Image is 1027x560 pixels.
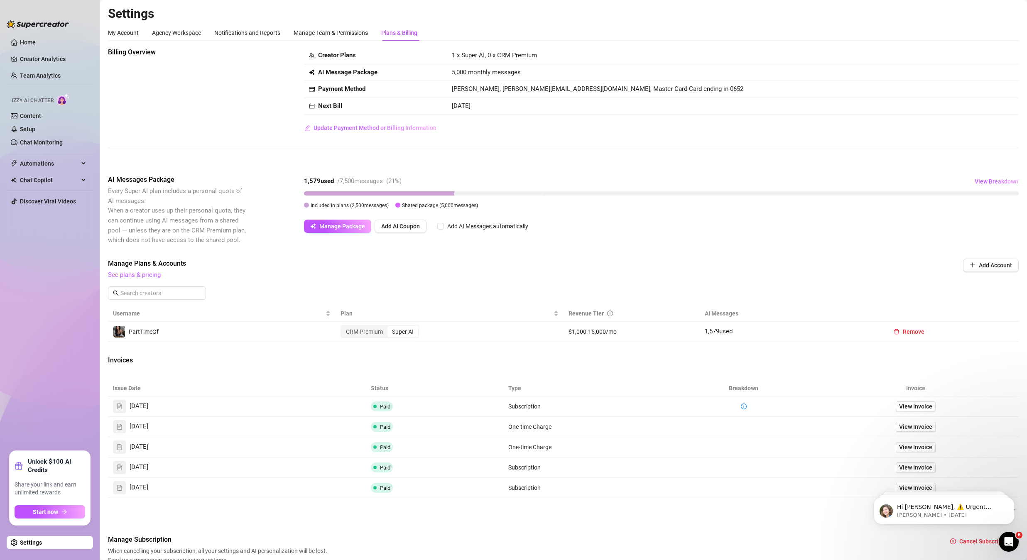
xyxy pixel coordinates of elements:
[108,306,336,322] th: Username
[113,326,125,337] img: PartTimeGf
[319,223,365,230] span: Manage Package
[20,39,36,46] a: Home
[108,6,1019,22] h2: Settings
[309,86,315,92] span: credit-card
[336,306,563,322] th: Plan
[130,483,148,493] span: [DATE]
[20,112,41,119] a: Content
[304,121,437,134] button: Update Payment Method or Billing Information
[20,539,42,546] a: Settings
[318,51,356,59] strong: Creator Plans
[569,310,604,317] span: Revenue Tier
[366,380,503,396] th: Status
[508,423,551,430] span: One-time Charge
[386,177,402,185] span: ( 21 %)
[979,262,1012,269] span: Add Account
[380,444,390,450] span: Paid
[113,290,119,296] span: search
[15,481,85,497] span: Share your link and earn unlimited rewards
[117,485,123,491] span: file-text
[108,47,248,57] span: Billing Overview
[950,538,956,544] span: close-circle
[20,174,79,187] span: Chat Copilot
[861,479,1027,538] iframe: Intercom notifications message
[508,484,541,491] span: Subscription
[117,465,123,470] span: file-text
[381,28,417,37] div: Plans & Billing
[20,126,35,132] a: Setup
[20,72,61,79] a: Team Analytics
[130,442,148,452] span: [DATE]
[887,325,931,338] button: Remove
[899,443,932,452] span: View Invoice
[999,532,1019,552] iframe: Intercom live chat
[380,403,390,410] span: Paid
[20,52,86,66] a: Creator Analytics
[337,177,383,185] span: / 7,500 messages
[108,535,330,545] span: Manage Subscription
[700,306,882,322] th: AI Messages
[15,505,85,518] button: Start nowarrow-right
[508,403,541,410] span: Subscription
[309,103,315,109] span: calendar
[963,259,1019,272] button: Add Account
[311,203,389,208] span: Included in plans ( 2,500 messages)
[130,422,148,432] span: [DATE]
[903,328,924,335] span: Remove
[974,175,1019,188] button: View Breakdown
[130,462,148,472] span: [DATE]
[318,68,377,76] strong: AI Message Package
[108,380,366,396] th: Issue Date
[61,509,67,515] span: arrow-right
[503,380,675,396] th: Type
[152,28,201,37] div: Agency Workspace
[705,328,733,335] span: 1,579 used
[452,102,471,110] span: [DATE]
[129,328,159,335] span: PartTimeGf
[452,85,743,93] span: [PERSON_NAME], [PERSON_NAME][EMAIL_ADDRESS][DOMAIN_NAME], Master Card Card ending in 0652
[508,464,541,471] span: Subscription
[380,465,390,471] span: Paid
[899,422,932,431] span: View Invoice
[380,485,390,491] span: Paid
[33,509,58,515] span: Start now
[899,463,932,472] span: View Invoice
[318,85,365,93] strong: Payment Method
[452,68,521,78] span: 5,000 monthly messages
[57,93,70,105] img: AI Chatter
[975,178,1018,185] span: View Breakdown
[741,403,747,409] span: info-circle
[944,535,1019,548] button: Cancel Subscription
[11,160,17,167] span: thunderbolt
[130,401,148,411] span: [DATE]
[314,125,436,131] span: Update Payment Method or Billing Information
[108,259,907,269] span: Manage Plans & Accounts
[117,444,123,450] span: file-text
[341,325,419,338] div: segmented control
[341,326,387,337] div: CRM Premium
[508,444,551,450] span: One-time Charge
[341,309,551,318] span: Plan
[899,402,932,411] span: View Invoice
[896,401,936,411] a: View Invoice
[28,457,85,474] strong: Unlock $100 AI Credits
[894,329,900,335] span: delete
[108,355,248,365] span: Invoices
[304,125,310,131] span: edit
[387,326,418,337] div: Super AI
[970,262,976,268] span: plus
[117,424,123,430] span: file-text
[108,187,246,244] span: Every Super AI plan includes a personal quota of AI messages. When a creator uses up their person...
[20,139,63,146] a: Chat Monitoring
[564,322,700,342] td: $1,000-15,000/mo
[12,97,54,105] span: Izzy AI Chatter
[402,203,478,208] span: Shared package ( 5,000 messages)
[117,403,123,409] span: file-text
[381,223,420,230] span: Add AI Coupon
[214,28,280,37] div: Notifications and Reports
[7,20,69,28] img: logo-BBDzfeDw.svg
[15,462,23,470] span: gift
[380,424,390,430] span: Paid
